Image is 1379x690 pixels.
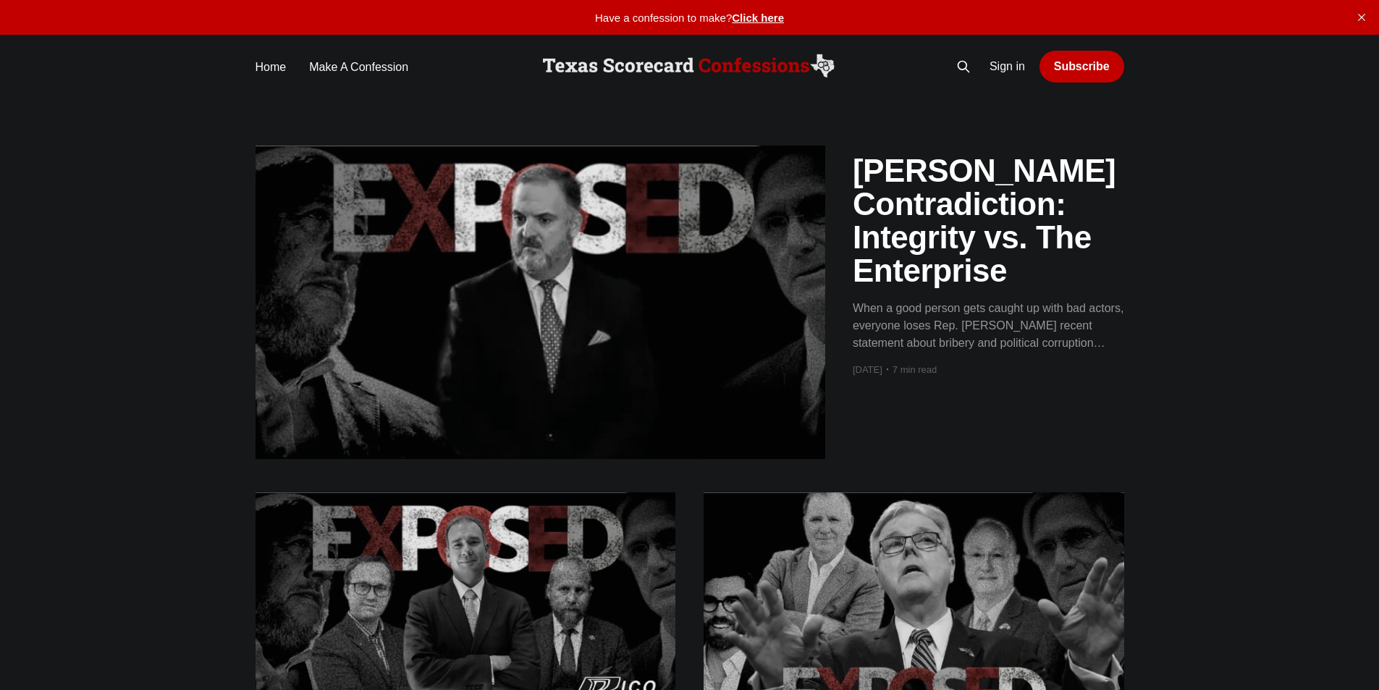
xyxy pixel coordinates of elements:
button: close [1350,6,1373,29]
a: Subscribe [1039,51,1124,83]
a: [PERSON_NAME] Contradiction: Integrity vs. The Enterprise When a good person gets caught up with ... [853,146,1124,352]
span: 7 min read [887,361,937,379]
img: Scorecard Confessions [539,52,839,81]
span: Have a confession to make? [595,12,732,24]
iframe: portal-trigger [1247,619,1379,690]
a: Sign in [990,59,1025,75]
a: Make A Confession [309,57,408,77]
a: Click here [732,12,784,24]
div: When a good person gets caught up with bad actors, everyone loses Rep. [PERSON_NAME] recent state... [853,300,1124,352]
a: Home [256,57,287,77]
img: Mitch Little’s Contradiction: Integrity vs. The Enterprise [256,146,825,459]
time: [DATE] [853,361,882,379]
h2: [PERSON_NAME] Contradiction: Integrity vs. The Enterprise [853,154,1124,288]
button: Search this site [952,55,975,78]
